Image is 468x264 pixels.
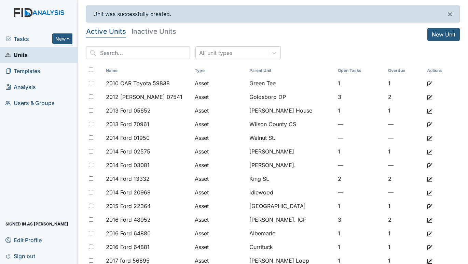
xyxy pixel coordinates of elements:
[440,6,459,22] button: ×
[106,161,150,169] span: 2014 Ford 03081
[192,226,247,240] td: Asset
[335,240,385,254] td: 1
[427,28,460,41] a: New Unit
[199,49,232,57] div: All unit types
[192,213,247,226] td: Asset
[192,158,247,172] td: Asset
[385,213,424,226] td: 2
[103,65,192,76] th: Toggle SortBy
[335,199,385,213] td: 1
[106,175,150,183] span: 2014 Ford 13332
[247,76,335,90] td: Green Tee
[89,68,93,72] input: Toggle All Rows Selected
[335,172,385,186] td: 2
[335,65,385,76] th: Toggle SortBy
[385,158,424,172] td: —
[335,76,385,90] td: 1
[385,240,424,254] td: 1
[385,186,424,199] td: —
[335,131,385,145] td: —
[247,131,335,145] td: Walnut St.
[385,117,424,131] td: —
[52,33,73,44] button: New
[106,120,149,128] span: 2013 Ford 70961
[106,79,170,87] span: 2010 CAR Toyota 59838
[192,145,247,158] td: Asset
[247,172,335,186] td: King St.
[5,219,68,229] span: Signed in as [PERSON_NAME]
[335,104,385,117] td: 1
[192,186,247,199] td: Asset
[385,104,424,117] td: 1
[385,226,424,240] td: 1
[335,145,385,158] td: 1
[385,131,424,145] td: —
[5,35,52,43] a: Tasks
[247,199,335,213] td: [GEOGRAPHIC_DATA]
[247,240,335,254] td: Currituck
[192,117,247,131] td: Asset
[5,82,36,92] span: Analysis
[106,147,150,156] span: 2014 Ford 02575
[106,106,151,115] span: 2013 Ford 05652
[335,213,385,226] td: 3
[447,9,453,19] span: ×
[385,145,424,158] td: 1
[86,46,190,59] input: Search...
[192,172,247,186] td: Asset
[5,235,42,245] span: Edit Profile
[5,49,28,60] span: Units
[192,131,247,145] td: Asset
[192,90,247,104] td: Asset
[385,90,424,104] td: 2
[385,76,424,90] td: 1
[192,240,247,254] td: Asset
[335,226,385,240] td: 1
[106,216,151,224] span: 2016 Ford 48952
[247,90,335,104] td: Goldsboro DP
[86,28,126,35] h5: Active Units
[106,243,150,251] span: 2016 Ford 64881
[132,28,176,35] h5: Inactive Units
[106,188,151,196] span: 2014 Ford 20969
[192,65,247,76] th: Toggle SortBy
[385,172,424,186] td: 2
[247,226,335,240] td: Albemarle
[385,65,424,76] th: Toggle SortBy
[192,199,247,213] td: Asset
[385,199,424,213] td: 1
[247,213,335,226] td: [PERSON_NAME]. ICF
[106,93,182,101] span: 2012 [PERSON_NAME] 07541
[247,145,335,158] td: [PERSON_NAME]
[192,76,247,90] td: Asset
[5,98,55,108] span: Users & Groups
[5,251,35,261] span: Sign out
[247,186,335,199] td: Idlewood
[192,104,247,117] td: Asset
[424,65,458,76] th: Actions
[86,5,460,23] div: Unit was successfully created.
[335,90,385,104] td: 3
[335,117,385,131] td: —
[5,65,40,76] span: Templates
[247,104,335,117] td: [PERSON_NAME] House
[335,186,385,199] td: —
[247,117,335,131] td: Wilson County CS
[335,158,385,172] td: —
[106,134,150,142] span: 2014 Ford 01950
[247,65,335,76] th: Toggle SortBy
[106,202,151,210] span: 2015 Ford 22364
[106,229,151,237] span: 2016 Ford 64880
[247,158,335,172] td: [PERSON_NAME].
